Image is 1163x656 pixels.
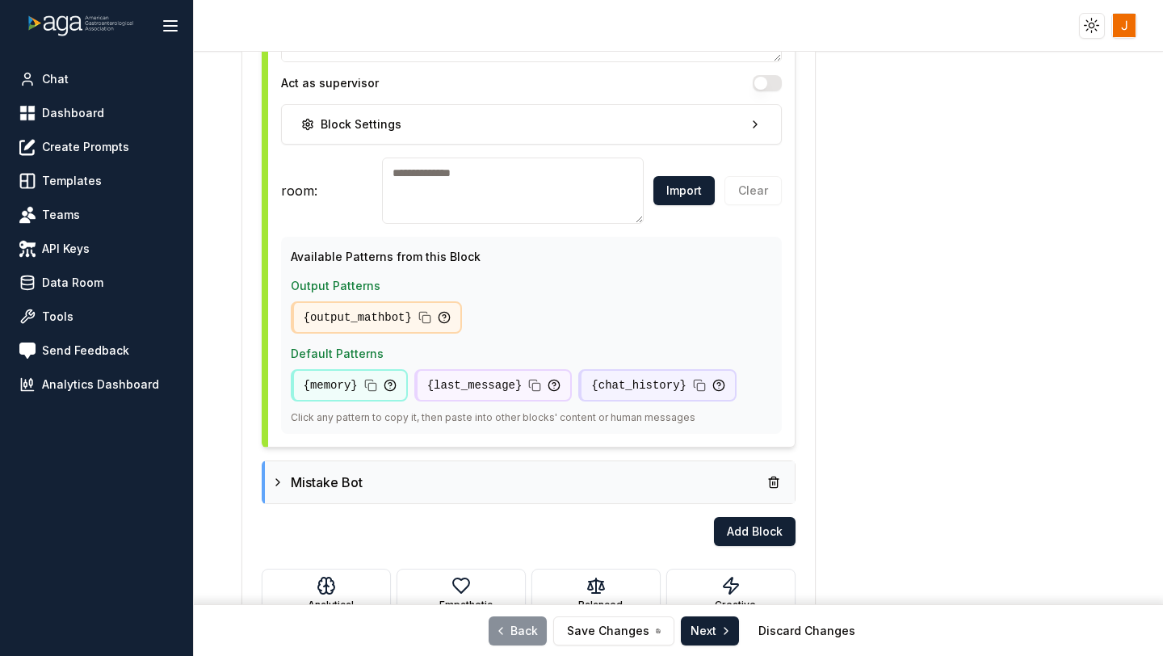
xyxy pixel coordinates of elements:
span: {output_mathbot} [304,309,412,326]
a: Discard Changes [758,623,855,639]
button: Save Changes [553,616,674,645]
a: Data Room [13,268,180,297]
a: Send Feedback [13,336,180,365]
a: Chat [13,65,180,94]
span: Templates [42,173,102,189]
button: Block Settings [281,104,782,145]
a: Create Prompts [13,132,180,162]
a: Analytics Dashboard [13,370,180,399]
button: Next [681,616,739,645]
span: Teams [42,207,80,223]
label: Output Patterns [291,279,380,292]
div: Click to copy • From: Mathbot [291,301,462,334]
label: Default Patterns [291,347,384,360]
div: Click to copy • From: undefined [414,369,573,402]
span: Create Prompts [42,139,129,155]
span: Analytics Dashboard [42,376,159,393]
p: room : [281,181,376,200]
a: Templates [13,166,180,196]
button: Empathetic [397,569,526,622]
a: Back [489,616,547,645]
span: Dashboard [42,105,104,121]
button: Import [653,176,715,205]
span: Chat [42,71,69,87]
span: Next [691,623,733,639]
p: Click any pattern to copy it, then paste into other blocks' content or human messages [291,411,772,424]
div: Block Settings [301,116,401,132]
a: API Keys [13,234,180,263]
a: Teams [13,200,180,229]
span: Send Feedback [42,343,129,359]
div: Creative [715,595,756,615]
button: Analytical [262,569,391,622]
img: feedback [19,343,36,359]
label: Act as supervisor [281,78,379,89]
a: Tools [13,302,180,331]
a: Dashboard [13,99,180,128]
span: {last_message} [427,377,523,393]
span: Mistake Bot [291,473,363,492]
span: {memory} [304,377,358,393]
span: Tools [42,309,73,325]
button: Add Block [714,517,796,546]
span: {chat_history} [591,377,686,393]
div: Click to copy • From: undefined [578,369,737,402]
div: Empathetic [439,595,493,615]
div: Balanced [578,595,623,615]
span: Data Room [42,275,103,291]
button: Balanced [531,569,661,622]
div: Click to copy • From: undefined [291,369,408,402]
span: API Keys [42,241,90,257]
label: Available Patterns from this Block [291,250,481,263]
button: Creative [666,569,796,622]
div: Analytical [308,595,354,615]
img: ACg8ocLn0HdG8OQKtxxsAaZE6qWdtt8gvzqePZPR29Bq4TgEr-DTug=s96-c [1113,14,1136,37]
button: Discard Changes [745,616,868,645]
